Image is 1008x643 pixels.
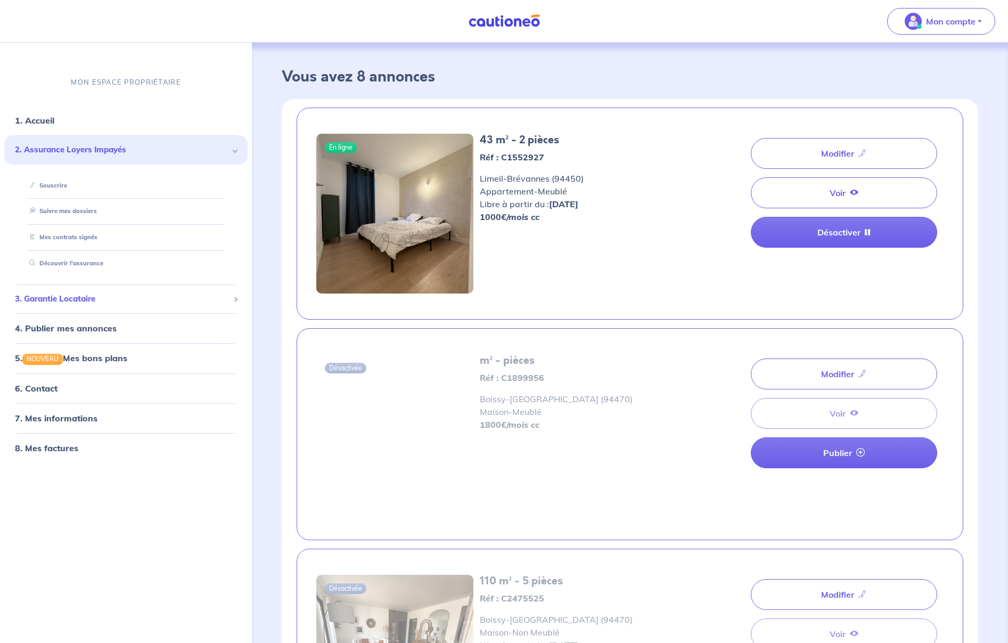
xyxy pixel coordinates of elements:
[464,14,544,28] img: Cautioneo
[4,135,248,165] div: 2. Assurance Loyers Impayés
[15,323,117,333] a: 4. Publier mes annonces
[887,8,995,35] button: illu_account_valid_menu.svgMon compte
[4,318,248,339] div: 4. Publier mes annonces
[549,199,578,209] strong: [DATE]
[25,207,97,215] a: Suivre mes dossiers
[15,353,127,363] a: 5.NOUVEAUMes bons plans
[4,347,248,369] div: 5.NOUVEAUMes bons plans
[480,575,676,588] h5: 110 m² - 5 pièces
[4,377,248,398] div: 6. Contact
[751,579,937,610] a: Modifier
[15,412,97,423] a: 7. Mes informations
[17,176,235,194] div: Souscrire
[480,173,676,210] span: Limeil-Brévannes (94450) Appartement - Meublé
[480,419,539,430] strong: 1800
[25,259,103,267] a: Découvrir l'assurance
[17,255,235,272] div: Découvrir l'assurance
[480,198,676,210] p: Libre à partir du :
[751,138,937,169] a: Modifier
[926,15,976,28] p: Mon compte
[480,134,676,146] h5: 43 m² - 2 pièces
[501,211,539,222] em: €/mois cc
[25,233,97,241] a: Mes contrats signés
[15,382,58,393] a: 6. Contact
[501,419,539,430] em: €/mois cc
[325,583,366,594] span: Désactivée
[751,437,937,468] a: Publier
[4,407,248,428] div: 7. Mes informations
[17,202,235,220] div: Suivre mes dossiers
[282,68,978,86] h3: Vous avez 8 annonces
[4,437,248,458] div: 8. Mes factures
[71,77,181,87] p: MON ESPACE PROPRIÉTAIRE
[15,293,229,305] span: 3. Garantie Locataire
[905,13,922,30] img: illu_account_valid_menu.svg
[15,115,54,126] a: 1. Accueil
[480,593,544,604] strong: Réf : C2475525
[25,181,67,189] a: Souscrire
[15,144,229,156] span: 2. Assurance Loyers Impayés
[325,363,366,373] span: Désactivée
[751,177,937,208] a: Voir
[17,229,235,246] div: Mes contrats signés
[4,110,248,131] div: 1. Accueil
[316,134,473,294] img: IMG_4721.jpeg
[480,354,676,367] h5: m² - pièces
[480,211,539,222] strong: 1000
[480,372,544,383] strong: Réf : C1899956
[15,442,78,453] a: 8. Mes factures
[751,217,937,248] a: Désactiver
[325,142,357,153] span: En ligne
[4,289,248,310] div: 3. Garantie Locataire
[480,394,633,417] span: Boissy-[GEOGRAPHIC_DATA] (94470) Maison - Meublé
[480,152,544,162] strong: Réf : C1552927
[751,359,937,389] a: Modifier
